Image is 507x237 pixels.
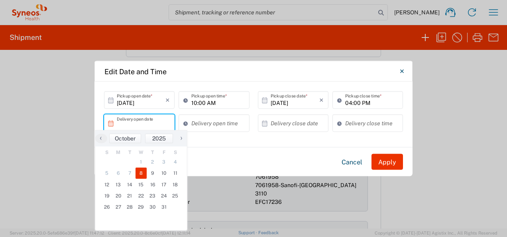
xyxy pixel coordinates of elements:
[124,168,136,179] span: 7
[169,190,181,201] span: 25
[152,135,166,142] span: 2025
[124,148,136,156] th: weekday
[371,154,403,170] button: Apply
[124,190,136,201] span: 21
[101,179,113,190] span: 12
[158,156,170,168] span: 3
[113,190,124,201] span: 20
[169,148,181,156] th: weekday
[95,133,107,143] span: ‹
[136,201,147,213] span: 29
[124,201,136,213] span: 28
[394,63,410,79] button: Close
[115,135,136,142] span: October
[169,156,181,168] span: 4
[113,148,124,156] th: weekday
[136,156,147,168] span: 1
[136,148,147,156] th: weekday
[147,201,158,213] span: 30
[319,94,324,107] i: ×
[101,201,113,213] span: 26
[145,134,173,143] button: 2025
[158,190,170,201] span: 24
[101,190,113,201] span: 19
[147,168,158,179] span: 9
[169,179,181,190] span: 18
[175,133,187,143] span: ›
[95,134,187,143] bs-datepicker-navigation-view: ​ ​ ​
[113,168,124,179] span: 6
[158,201,170,213] span: 31
[158,179,170,190] span: 17
[95,130,187,231] bs-datepicker-container: calendar
[136,168,147,179] span: 8
[158,148,170,156] th: weekday
[136,190,147,201] span: 22
[335,154,369,170] button: Cancel
[113,179,124,190] span: 13
[101,148,113,156] th: weekday
[158,168,170,179] span: 10
[165,94,170,107] i: ×
[136,179,147,190] span: 15
[104,66,167,77] h4: Edit Date and Time
[95,134,107,143] button: ‹
[147,179,158,190] span: 16
[169,168,181,179] span: 11
[147,190,158,201] span: 23
[113,201,124,213] span: 27
[147,156,158,168] span: 2
[124,179,136,190] span: 14
[175,134,187,143] button: ›
[101,168,113,179] span: 5
[109,134,141,143] button: October
[147,148,158,156] th: weekday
